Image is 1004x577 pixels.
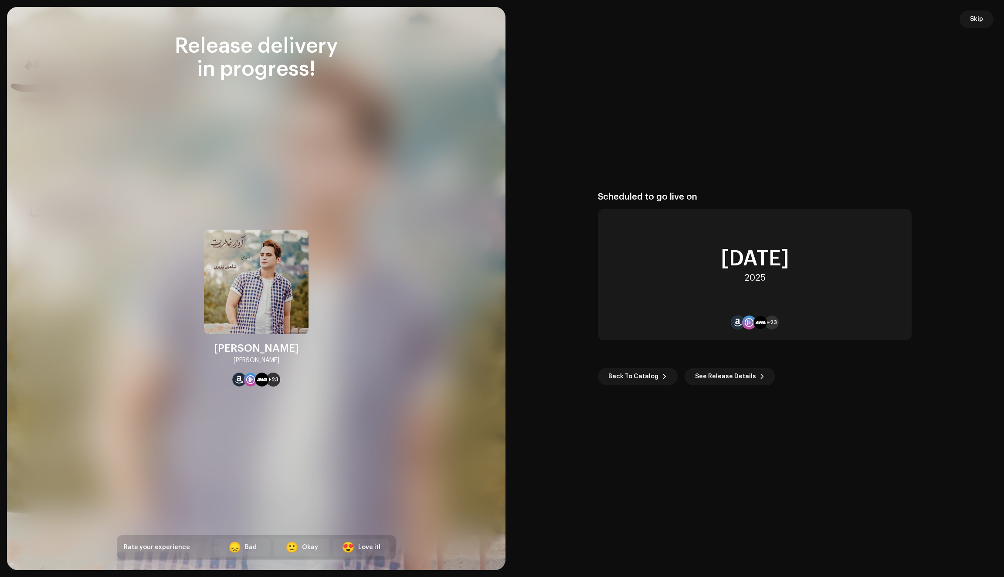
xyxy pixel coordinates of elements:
div: 🙂 [285,542,298,553]
div: [DATE] [721,248,789,269]
button: Back To Catalog [598,368,678,385]
span: Skip [970,10,983,28]
div: Scheduled to go live on [598,192,912,202]
span: See Release Details [695,368,756,385]
span: Rate your experience [124,544,190,550]
button: Skip [960,10,994,28]
span: +23 [767,319,777,326]
button: See Release Details [685,368,775,385]
div: 😞 [228,542,241,553]
div: 😍 [342,542,355,553]
div: [PERSON_NAME] [214,341,299,355]
div: Love it! [358,543,380,552]
span: Back To Catalog [608,368,658,385]
div: 2025 [744,273,766,283]
div: [PERSON_NAME] [234,355,279,366]
div: Release delivery in progress! [117,35,396,81]
div: Okay [302,543,318,552]
img: 4624dfea-c2ec-4700-a0d0-12e012ea3075 [204,230,309,334]
span: +23 [268,376,278,383]
div: Bad [245,543,257,552]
